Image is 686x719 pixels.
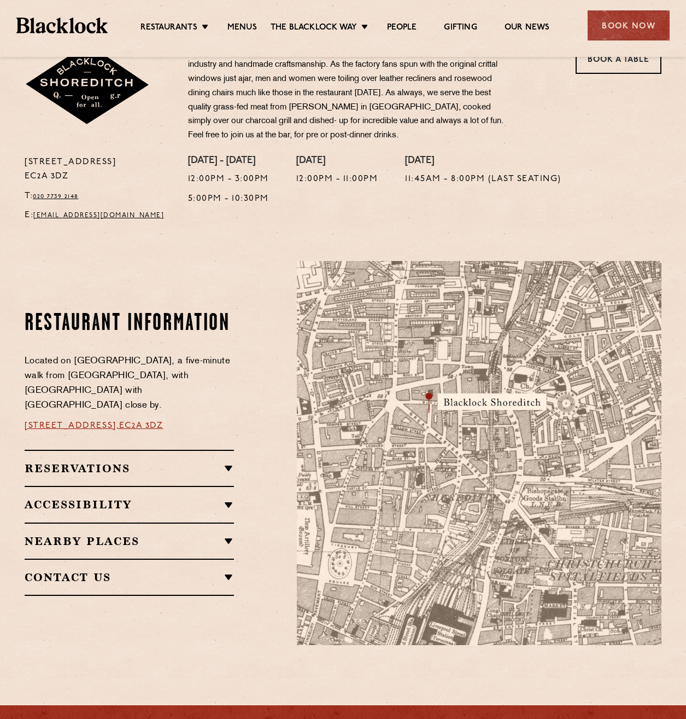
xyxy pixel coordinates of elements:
[588,10,670,40] div: Book Now
[405,172,561,187] p: 11:45am - 8:00pm (Last seating)
[25,189,172,204] p: T:
[227,22,257,34] a: Menus
[25,208,172,223] p: E:
[25,571,234,584] h2: Contact Us
[33,193,79,200] a: 020 7739 2148
[25,44,151,126] img: Shoreditch-stamp-v2-default.svg
[25,421,119,430] a: [STREET_ADDRESS],
[25,462,234,475] h2: Reservations
[119,421,163,430] a: EC2A 3DZ
[33,212,164,219] a: [EMAIL_ADDRESS][DOMAIN_NAME]
[576,44,661,74] a: Book a Table
[25,155,172,184] p: [STREET_ADDRESS] EC2A 3DZ
[444,22,477,34] a: Gifting
[405,155,561,167] h4: [DATE]
[140,22,197,34] a: Restaurants
[296,172,378,187] p: 12:00pm - 11:00pm
[188,192,269,206] p: 5:00pm - 10:30pm
[387,22,417,34] a: People
[188,172,269,187] p: 12:00pm - 3:00pm
[505,22,550,34] a: Our News
[296,155,378,167] h4: [DATE]
[25,310,234,338] h2: Restaurant Information
[271,22,357,34] a: The Blacklock Way
[25,535,234,548] h2: Nearby Places
[16,18,108,33] img: BL_Textured_Logo-footer-cropped.svg
[25,498,234,511] h2: Accessibility
[522,543,675,645] img: svg%3E
[188,44,511,143] p: Once an East End furniture factory that during the 1940s and 50s was a hive of British industry a...
[25,354,234,413] p: Located on [GEOGRAPHIC_DATA], a five-minute walk from [GEOGRAPHIC_DATA], with [GEOGRAPHIC_DATA] w...
[188,155,269,167] h4: [DATE] - [DATE]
